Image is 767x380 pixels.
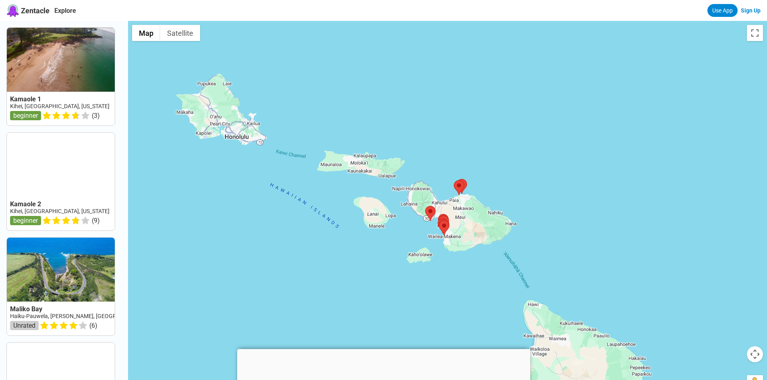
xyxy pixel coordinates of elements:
a: Explore [54,7,76,14]
button: Toggle fullscreen view [747,25,763,41]
span: Zentacle [21,6,50,15]
button: Show satellite imagery [160,25,200,41]
a: Zentacle logoZentacle [6,4,50,17]
button: Show street map [132,25,160,41]
button: Map camera controls [747,346,763,362]
a: Kihei, [GEOGRAPHIC_DATA], [US_STATE] [10,208,110,214]
a: Use App [707,4,738,17]
a: Haiku-Pauwela, [PERSON_NAME], [GEOGRAPHIC_DATA] [10,313,150,319]
a: Sign Up [741,7,761,14]
a: Kihei, [GEOGRAPHIC_DATA], [US_STATE] [10,103,110,109]
img: Zentacle logo [6,4,19,17]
